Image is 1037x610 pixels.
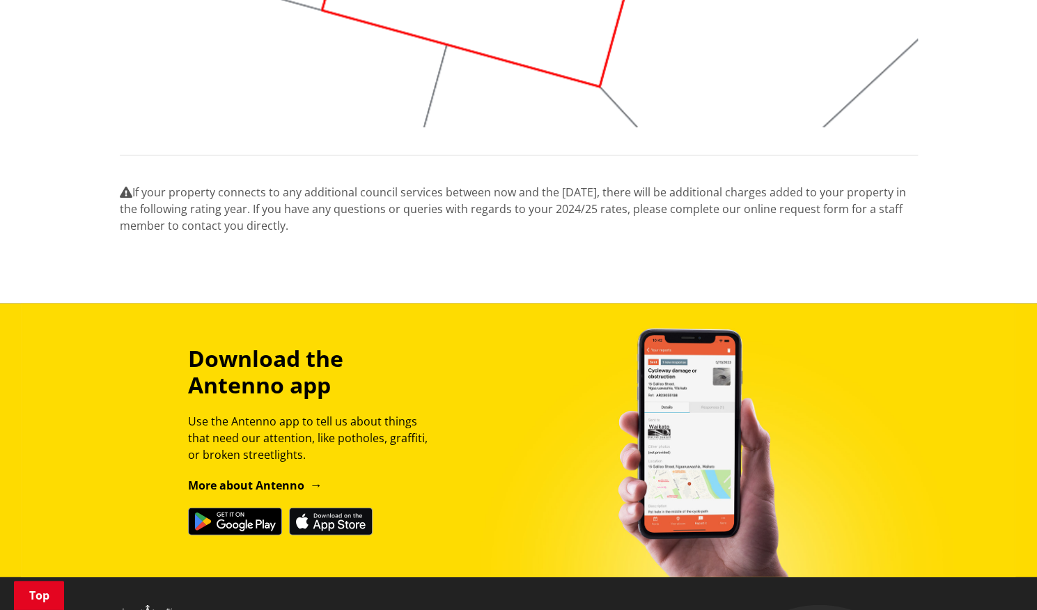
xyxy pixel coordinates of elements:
[14,581,64,610] a: Top
[289,508,373,535] img: Download on the App Store
[120,184,918,234] p: If your property connects to any additional council services between now and the [DATE], there wi...
[973,552,1023,602] iframe: Messenger Launcher
[188,508,282,535] img: Get it on Google Play
[188,345,440,399] h3: Download the Antenno app
[188,478,322,493] a: More about Antenno
[188,413,440,463] p: Use the Antenno app to tell us about things that need our attention, like potholes, graffiti, or ...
